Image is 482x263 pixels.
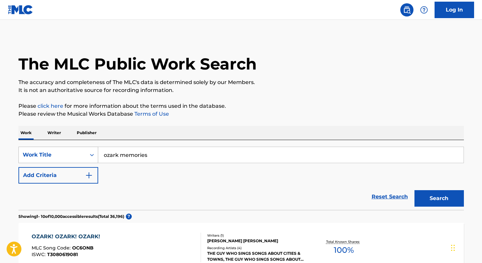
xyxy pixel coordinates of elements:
a: Public Search [400,3,413,16]
img: MLC Logo [8,5,33,15]
span: ISWC : [32,251,47,257]
div: Recording Artists ( 4 ) [207,246,307,250]
div: Drag [451,238,455,258]
h1: The MLC Public Work Search [18,54,257,74]
p: It is not an authoritative source for recording information. [18,86,464,94]
span: ? [126,214,132,219]
a: click here [38,103,63,109]
div: THE GUY WHO SINGS SONGS ABOUT CITIES & TOWNS, THE GUY WHO SINGS SONGS ABOUT CITIES & TOWNS, THE G... [207,250,307,262]
span: T3080619081 [47,251,78,257]
div: Writers ( 1 ) [207,233,307,238]
p: Work [18,126,34,140]
p: Showing 1 - 10 of 10,000 accessible results (Total 36,196 ) [18,214,124,219]
span: OC6ONB [72,245,94,251]
img: 9d2ae6d4665cec9f34b9.svg [85,171,93,179]
div: Help [417,3,431,16]
a: Log In [435,2,474,18]
span: MLC Song Code : [32,245,72,251]
p: Writer [45,126,63,140]
a: Terms of Use [133,111,169,117]
div: Work Title [23,151,82,159]
button: Add Criteria [18,167,98,184]
p: Total Known Shares: [326,239,361,244]
div: [PERSON_NAME] [PERSON_NAME] [207,238,307,244]
span: 100 % [334,244,354,256]
p: Publisher [75,126,99,140]
img: search [403,6,411,14]
form: Search Form [18,147,464,210]
a: Reset Search [368,190,411,204]
p: Please for more information about the terms used in the database. [18,102,464,110]
button: Search [414,190,464,207]
p: Please review the Musical Works Database [18,110,464,118]
img: help [420,6,428,14]
p: The accuracy and completeness of The MLC's data is determined solely by our Members. [18,78,464,86]
div: OZARK! OZARK! OZARK! [32,233,103,241]
iframe: Chat Widget [449,231,482,263]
